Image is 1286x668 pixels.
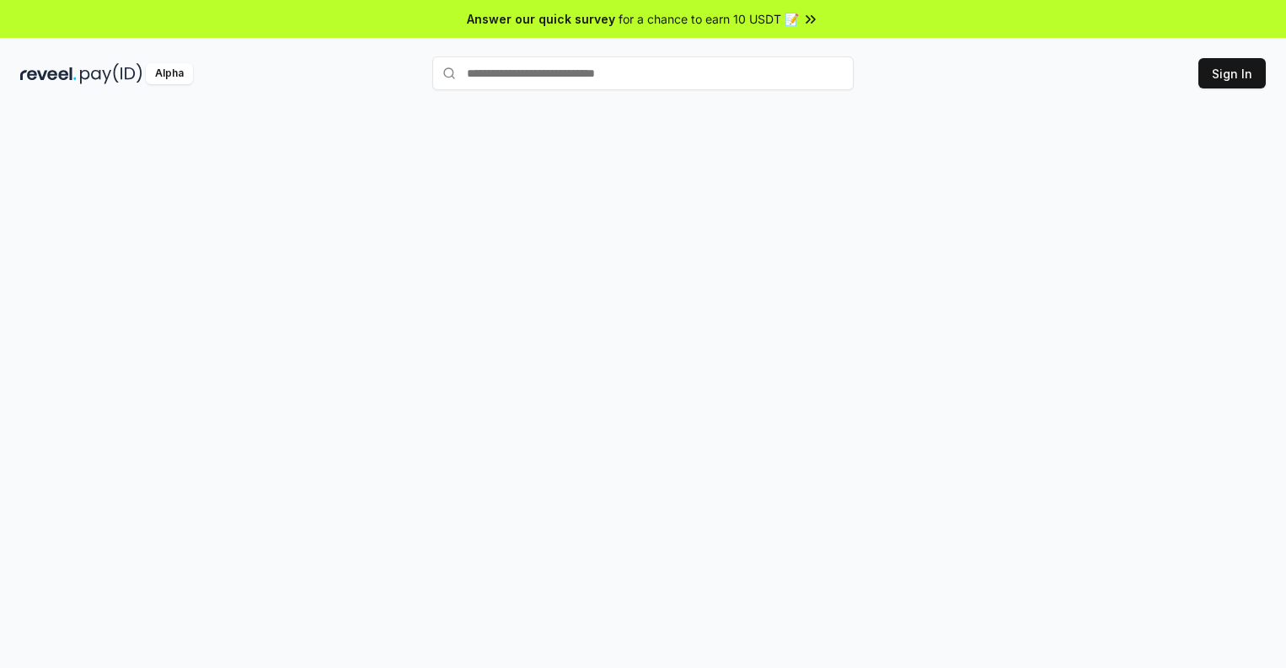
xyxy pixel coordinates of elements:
[146,63,193,84] div: Alpha
[619,10,799,28] span: for a chance to earn 10 USDT 📝
[20,63,77,84] img: reveel_dark
[80,63,142,84] img: pay_id
[1198,58,1266,88] button: Sign In
[467,10,615,28] span: Answer our quick survey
